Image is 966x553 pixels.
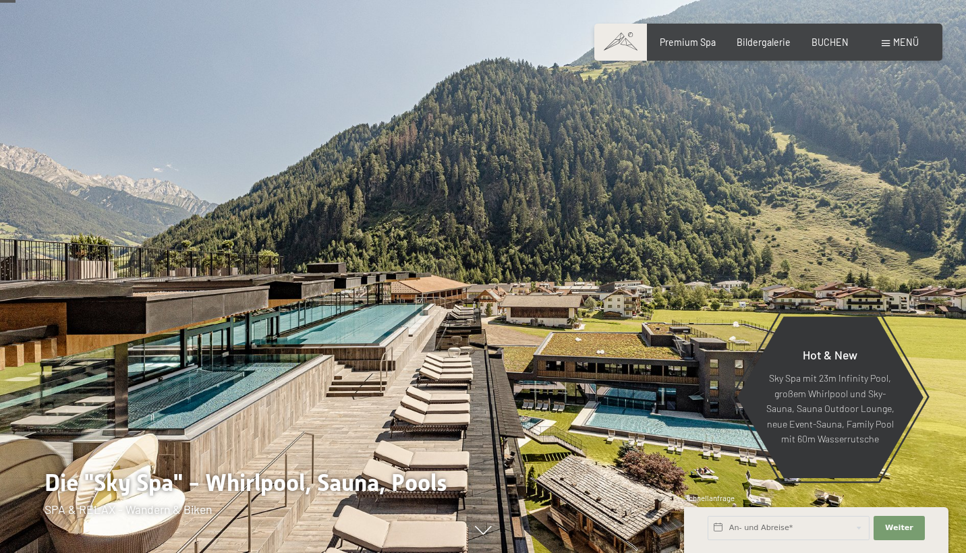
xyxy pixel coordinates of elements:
p: Sky Spa mit 23m Infinity Pool, großem Whirlpool und Sky-Sauna, Sauna Outdoor Lounge, neue Event-S... [766,371,894,447]
button: Weiter [874,516,925,540]
span: Menü [893,36,919,48]
span: Schnellanfrage [684,494,735,502]
a: Bildergalerie [737,36,791,48]
a: BUCHEN [812,36,849,48]
a: Premium Spa [660,36,716,48]
a: Hot & New Sky Spa mit 23m Infinity Pool, großem Whirlpool und Sky-Sauna, Sauna Outdoor Lounge, ne... [736,316,924,479]
span: Hot & New [803,347,857,362]
span: Weiter [885,523,913,533]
